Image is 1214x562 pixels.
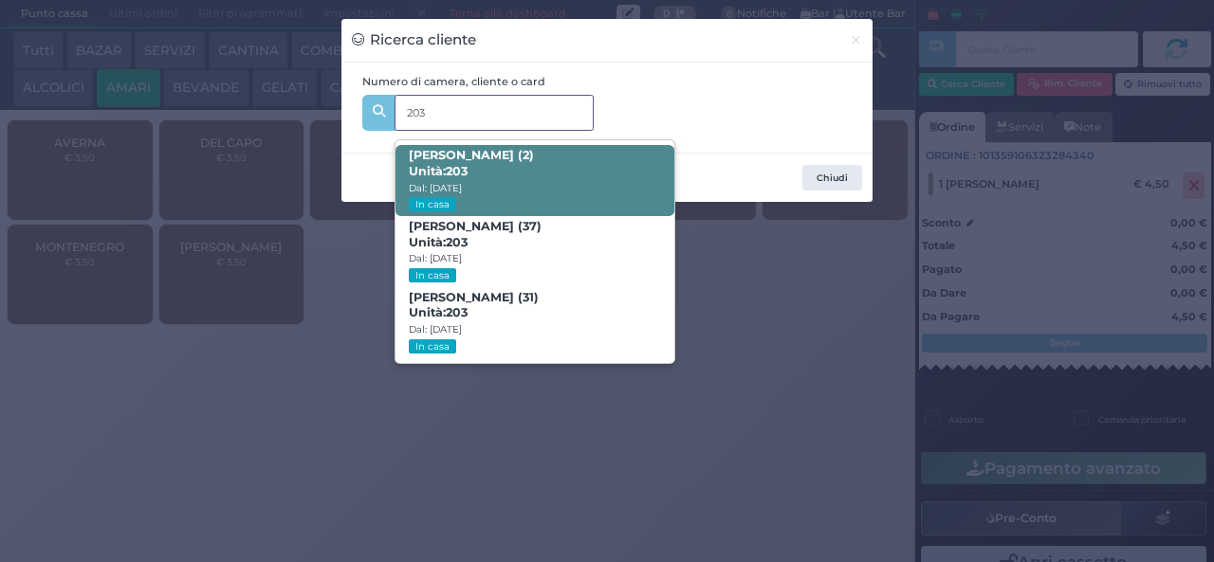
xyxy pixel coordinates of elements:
[362,74,545,90] label: Numero di camera, cliente o card
[409,219,542,249] b: [PERSON_NAME] (37)
[395,95,594,131] input: Es. 'Mario Rossi', '220' o '108123234234'
[802,165,862,191] button: Chiudi
[446,305,468,319] strong: 203
[409,323,462,335] small: Dal: [DATE]
[409,290,539,320] b: [PERSON_NAME] (31)
[409,305,468,321] span: Unità:
[409,268,455,282] small: In casa
[409,197,455,211] small: In casa
[409,339,455,354] small: In casa
[839,19,873,62] button: Chiudi
[352,29,476,51] h3: Ricerca cliente
[409,148,534,178] b: [PERSON_NAME] (2)
[850,29,862,50] span: ×
[409,164,468,180] span: Unità:
[409,252,462,264] small: Dal: [DATE]
[409,235,468,251] span: Unità:
[446,164,468,178] strong: 203
[409,182,462,194] small: Dal: [DATE]
[446,235,468,249] strong: 203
